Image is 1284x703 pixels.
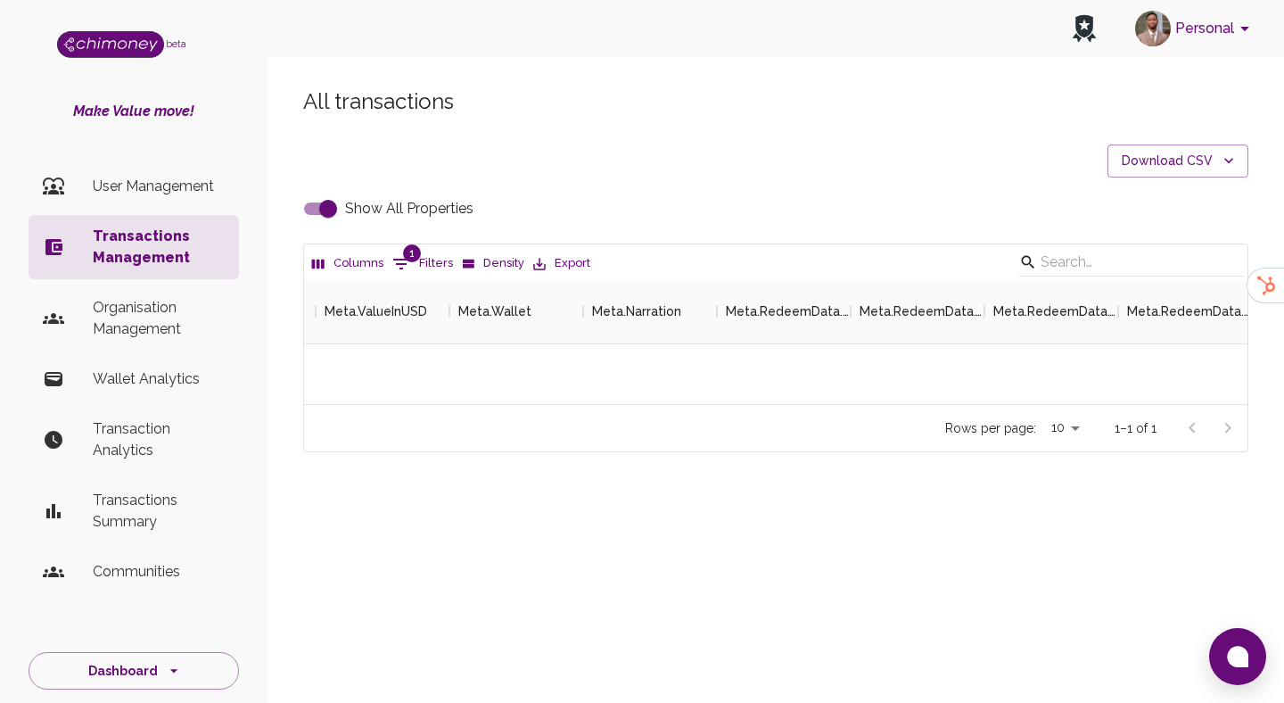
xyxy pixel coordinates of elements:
[1209,628,1266,685] button: Open chat window
[57,31,164,58] img: Logo
[166,38,186,49] span: beta
[1128,5,1263,52] button: account of current user
[345,198,473,219] span: Show All Properties
[93,226,225,269] p: Transactions Management
[303,87,1248,116] h5: All transactions
[388,250,457,278] button: Show filters
[403,244,421,262] span: 1
[993,279,1118,343] div: Meta.RedeemData.Wallet
[93,368,225,390] p: Wallet Analytics
[29,652,239,691] button: Dashboard
[1041,248,1217,277] input: Search…
[93,418,225,461] p: Transaction Analytics
[93,490,225,533] p: Transactions Summary
[529,250,595,277] button: Export
[726,279,851,343] div: Meta.RedeemData.Receiver
[1043,415,1086,441] div: 10
[851,279,984,343] div: Meta.RedeemData.ValueInUSD
[93,176,225,197] p: User Management
[1019,248,1244,280] div: Search
[316,279,449,343] div: Meta.ValueInUSD
[1135,11,1171,46] img: avatar
[717,279,851,343] div: Meta.RedeemData.Receiver
[1118,279,1252,343] div: Meta.RedeemData.Narration
[945,419,1036,437] p: Rows per page:
[1127,279,1252,343] div: Meta.RedeemData.Narration
[1115,419,1156,437] p: 1–1 of 1
[457,250,529,277] button: Density
[458,279,531,343] div: Meta.Wallet
[1107,145,1248,178] button: Download CSV
[984,279,1118,343] div: Meta.RedeemData.Wallet
[308,250,388,277] button: Select columns
[93,297,225,340] p: Organisation Management
[449,279,583,343] div: Meta.Wallet
[93,561,225,583] p: Communities
[182,279,316,343] div: Meta.Receiver
[860,279,984,343] div: Meta.RedeemData.ValueInUSD
[583,279,717,343] div: Meta.Narration
[325,279,427,343] div: Meta.ValueInUSD
[592,279,681,343] div: Meta.Narration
